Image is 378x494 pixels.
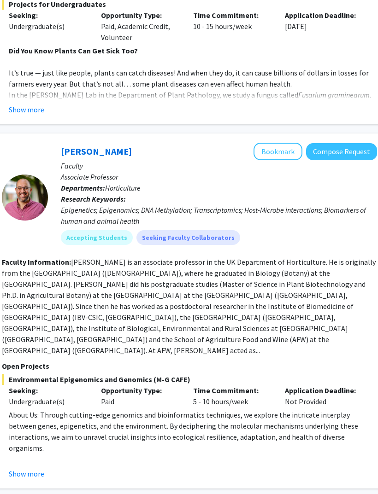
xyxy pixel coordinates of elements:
[61,171,377,182] p: Associate Professor
[9,46,138,55] strong: Did You Know Plants Can Get Sick Too?
[94,385,186,407] div: Paid
[2,374,377,385] span: Environmental Epigenomics and Genomics (M-G CAFE)
[101,10,179,21] p: Opportunity Type:
[9,385,87,396] p: Seeking:
[186,385,278,407] div: 5 - 10 hours/week
[193,385,272,396] p: Time Commitment:
[9,104,44,115] button: Show more
[61,160,377,171] p: Faculty
[298,90,370,99] em: Fusarium graminearum
[306,143,377,160] button: Compose Request to Carlos Rodriguez Lopez
[61,204,377,227] div: Epigenetics; Epigenomics; DNA Methylation; Transcriptomics; Host-Microbe interactions; Biomarkers...
[9,396,87,407] div: Undergraduate(s)
[2,257,71,267] b: Faculty Information:
[278,10,370,43] div: [DATE]
[193,10,272,21] p: Time Commitment:
[2,360,377,372] p: Open Projects
[105,183,141,192] span: Horticulture
[101,385,179,396] p: Opportunity Type:
[61,230,133,245] mat-chip: Accepting Students
[285,10,363,21] p: Application Deadline:
[9,68,369,88] span: It’s true — just like people, plants can catch diseases! And when they do, it can cause billions ...
[7,453,39,487] iframe: Chat
[61,194,126,203] b: Research Keywords:
[61,145,132,157] a: [PERSON_NAME]
[9,409,377,453] p: About Us: Through cutting-edge genomics and bioinformatics techniques, we explore the intricate i...
[9,90,298,99] span: In the [PERSON_NAME] Lab in the Department of Plant Pathology, we study a fungus called
[9,10,87,21] p: Seeking:
[278,385,370,407] div: Not Provided
[136,230,240,245] mat-chip: Seeking Faculty Collaborators
[254,143,302,160] button: Add Carlos Rodriguez Lopez to Bookmarks
[94,10,186,43] div: Paid, Academic Credit, Volunteer
[186,10,278,43] div: 10 - 15 hours/week
[9,21,87,32] div: Undergraduate(s)
[61,183,105,192] b: Departments:
[2,257,376,355] fg-read-more: [PERSON_NAME] is an associate professor in the UK Department of Horticulture. He is originally fr...
[285,385,363,396] p: Application Deadline:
